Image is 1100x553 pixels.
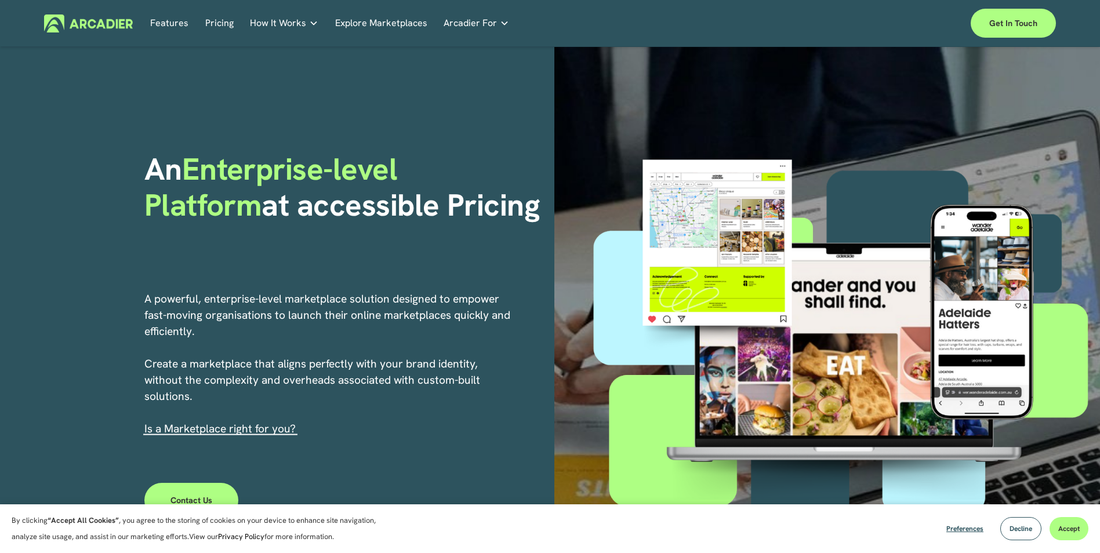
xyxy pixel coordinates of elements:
[144,483,239,518] a: Contact Us
[205,14,234,32] a: Pricing
[1050,517,1088,540] button: Accept
[1058,524,1080,533] span: Accept
[150,14,188,32] a: Features
[144,421,296,436] span: I
[335,14,427,32] a: Explore Marketplaces
[144,291,512,437] p: A powerful, enterprise-level marketplace solution designed to empower fast-moving organisations t...
[971,9,1056,38] a: Get in touch
[147,421,296,436] a: s a Marketplace right for you?
[1010,524,1032,533] span: Decline
[946,524,983,533] span: Preferences
[44,14,133,32] img: Arcadier
[250,15,306,31] span: How It Works
[48,515,119,525] strong: “Accept All Cookies”
[218,532,264,541] a: Privacy Policy
[144,151,546,224] h1: An at accessible Pricing
[250,14,318,32] a: folder dropdown
[12,512,389,545] p: By clicking , you agree to the storing of cookies on your device to enhance site navigation, anal...
[444,15,497,31] span: Arcadier For
[144,149,405,225] span: Enterprise-level Platform
[1000,517,1041,540] button: Decline
[444,14,509,32] a: folder dropdown
[938,517,992,540] button: Preferences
